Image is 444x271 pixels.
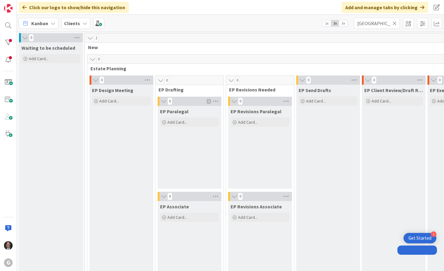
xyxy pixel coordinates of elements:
span: Add Card... [372,98,391,104]
span: 0 [164,77,169,84]
span: EP Associate [160,203,189,210]
div: 1 [431,231,436,237]
span: 1x [323,20,331,26]
span: Add Card... [167,119,187,125]
span: 0 [99,76,104,84]
span: 0 [29,34,34,41]
span: EP Send Drafts [299,87,331,93]
span: 0 [437,76,442,84]
span: EP Revisions Paralegal [231,108,281,114]
span: 0 [238,193,243,200]
span: Waiting to be scheduled [21,45,75,51]
span: 3x [339,20,347,26]
img: JT [4,241,13,250]
span: EP Client Review/Draft Review Meeting [364,87,423,93]
div: Get Started [408,235,431,241]
span: EP Paralegal [160,108,189,114]
span: 0 [167,193,172,200]
span: Add Card... [99,98,119,104]
span: 0 [238,98,243,105]
span: 0 [372,76,377,84]
span: 2x [331,20,339,26]
div: Open Get Started checklist, remaining modules: 1 [404,233,436,243]
span: 2 [94,34,99,42]
span: EP Revisions Needed [229,87,286,93]
span: Add Card... [306,98,326,104]
div: Add and manage tabs by clicking [342,2,428,13]
span: Add Card... [238,215,258,220]
b: Clients [64,20,80,26]
span: 0 [306,76,311,84]
span: Add Card... [29,56,48,61]
div: G [4,258,13,267]
img: Visit kanbanzone.com [4,4,13,13]
input: Quick Filter... [354,18,400,29]
span: Add Card... [167,215,187,220]
span: Kanban [31,20,48,27]
span: EP Drafting [159,87,216,93]
span: 0 [96,56,101,63]
span: EP Design Meeting [92,87,133,93]
span: 0 [235,77,240,84]
span: 0 [167,98,172,105]
div: Click our logo to show/hide this navigation [19,2,129,13]
span: EP Revisions Associate [231,203,282,210]
span: Add Card... [238,119,258,125]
